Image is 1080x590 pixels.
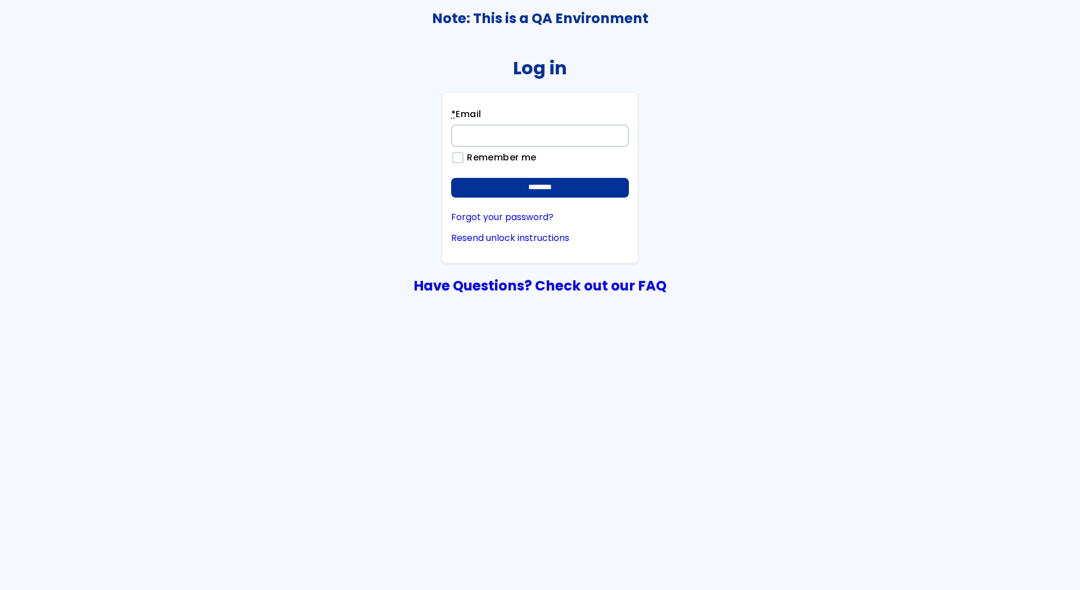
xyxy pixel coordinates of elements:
[451,233,629,243] a: Resend unlock instructions
[413,276,667,296] a: Have Questions? Check out our FAQ
[1,11,1079,26] h3: Note: This is a QA Environment
[513,57,567,78] h2: Log in
[451,108,456,120] abbr: required
[451,108,481,124] label: Email
[461,153,536,163] label: Remember me
[451,212,629,222] a: Forgot your password?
